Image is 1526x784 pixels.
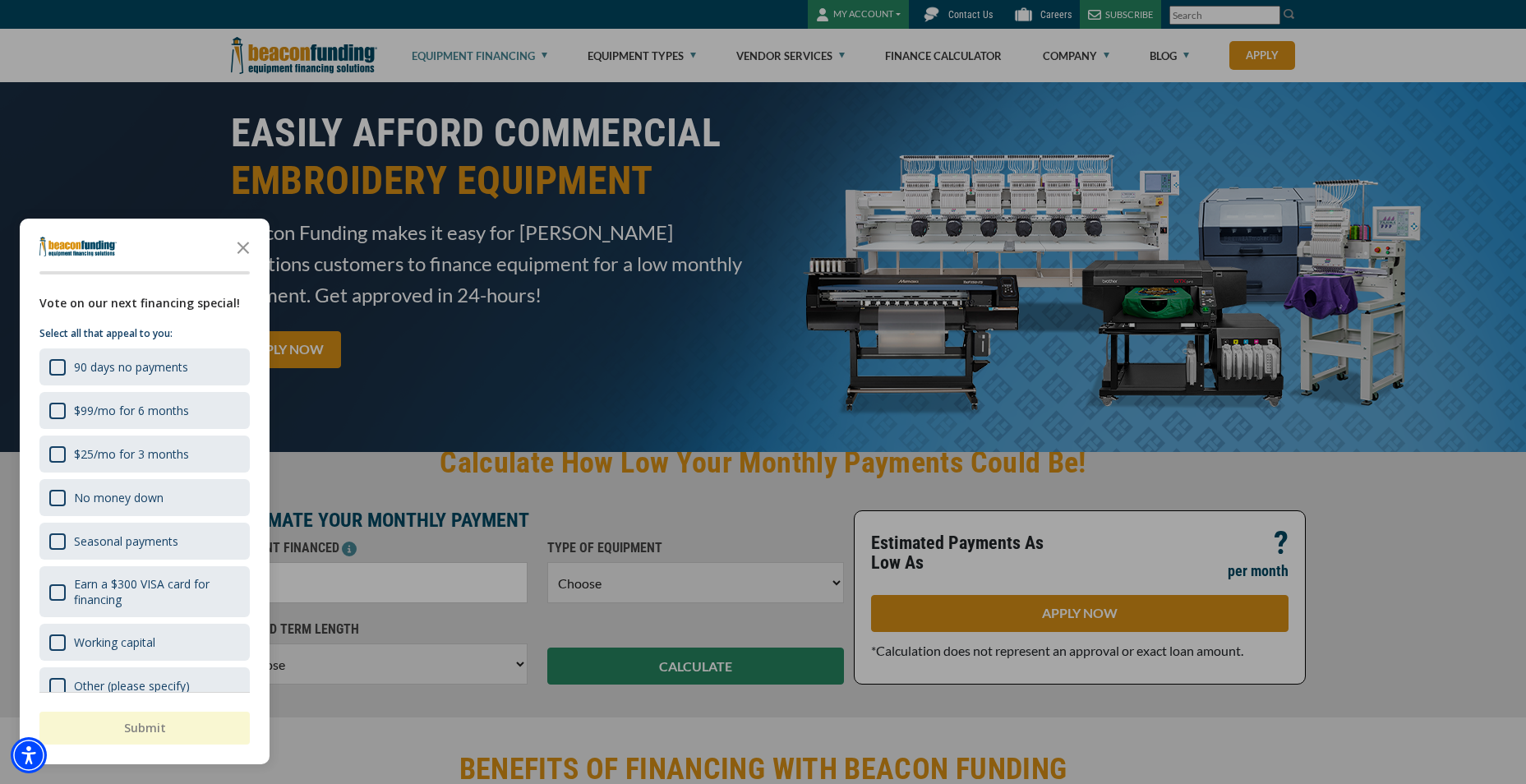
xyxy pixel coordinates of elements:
div: Vote on our next financing special! [39,294,250,312]
div: No money down [74,490,164,505]
div: Earn a $300 VISA card for financing [39,566,250,617]
div: Seasonal payments [39,523,250,560]
div: Survey [20,219,270,764]
div: Seasonal payments [74,533,178,549]
div: Other (please specify) [39,667,250,704]
div: Accessibility Menu [11,737,47,773]
div: $99/mo for 6 months [74,403,189,418]
p: Select all that appeal to you: [39,325,250,342]
div: $99/mo for 6 months [39,392,250,429]
img: Company logo [39,237,117,256]
div: $25/mo for 3 months [74,446,189,462]
div: Working capital [74,634,155,650]
button: Submit [39,712,250,745]
div: 90 days no payments [74,359,188,375]
div: Working capital [39,624,250,661]
div: No money down [39,479,250,516]
button: Close the survey [227,230,260,263]
div: $25/mo for 3 months [39,436,250,473]
div: 90 days no payments [39,348,250,385]
div: Earn a $300 VISA card for financing [74,576,240,607]
div: Other (please specify) [74,678,190,694]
